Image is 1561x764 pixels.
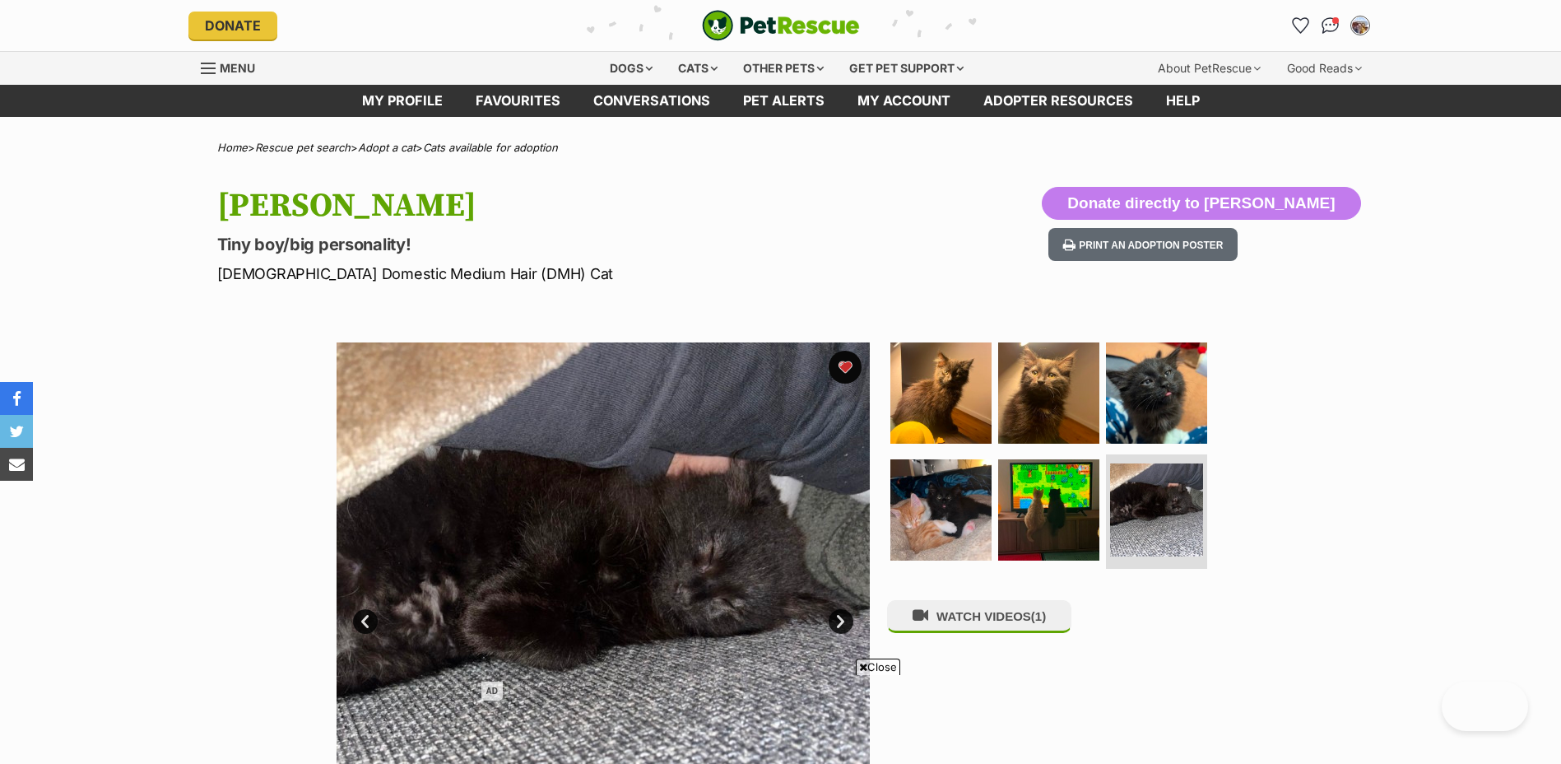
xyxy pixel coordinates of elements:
button: WATCH VIDEOS(1) [887,600,1071,632]
p: [DEMOGRAPHIC_DATA] Domestic Medium Hair (DMH) Cat [217,263,913,285]
h1: [PERSON_NAME] [217,187,913,225]
a: Prev [353,609,378,634]
div: About PetRescue [1146,52,1272,85]
a: My profile [346,85,459,117]
p: Tiny boy/big personality! [217,233,913,256]
img: Photo of Zora [890,459,992,561]
a: Home [217,141,248,154]
a: Cats available for adoption [423,141,558,154]
button: Print an adoption poster [1048,228,1238,262]
a: Donate [188,12,277,40]
span: (1) [1031,609,1046,623]
a: Adopt a cat [358,141,416,154]
a: Next [829,609,853,634]
div: Get pet support [838,52,975,85]
div: > > > [176,142,1386,154]
img: Photo of Zora [1110,464,1203,557]
img: Photo of Zora [998,459,1099,561]
span: Menu [220,61,255,75]
a: Favourites [1288,12,1314,39]
span: AD [481,682,503,701]
a: My account [841,85,967,117]
a: Help [1150,85,1216,117]
img: Lisa Higson profile pic [1352,17,1368,34]
div: Cats [667,52,729,85]
a: Pet alerts [727,85,841,117]
a: conversations [577,85,727,117]
img: logo-cat-932fe2b9b8326f06289b0f2fb663e598f794de774fb13d1741a6617ecf9a85b4.svg [702,10,860,41]
button: Donate directly to [PERSON_NAME] [1042,187,1360,220]
img: Photo of Zora [998,342,1099,444]
a: Rescue pet search [255,141,351,154]
div: Dogs [598,52,664,85]
button: My account [1347,12,1373,39]
a: Favourites [459,85,577,117]
a: PetRescue [702,10,860,41]
div: Other pets [732,52,835,85]
span: Close [856,659,900,675]
img: Photo of Zora [890,342,992,444]
a: Conversations [1317,12,1344,39]
img: chat-41dd97257d64d25036548639549fe6c8038ab92f7586957e7f3b1b290dea8141.svg [1322,17,1339,34]
a: Menu [201,52,267,82]
iframe: Advertisement [481,682,1080,756]
button: favourite [829,351,862,384]
img: Photo of Zora [1106,342,1207,444]
a: Adopter resources [967,85,1150,117]
ul: Account quick links [1288,12,1373,39]
iframe: Help Scout Beacon - Open [1442,682,1528,731]
div: Good Reads [1275,52,1373,85]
